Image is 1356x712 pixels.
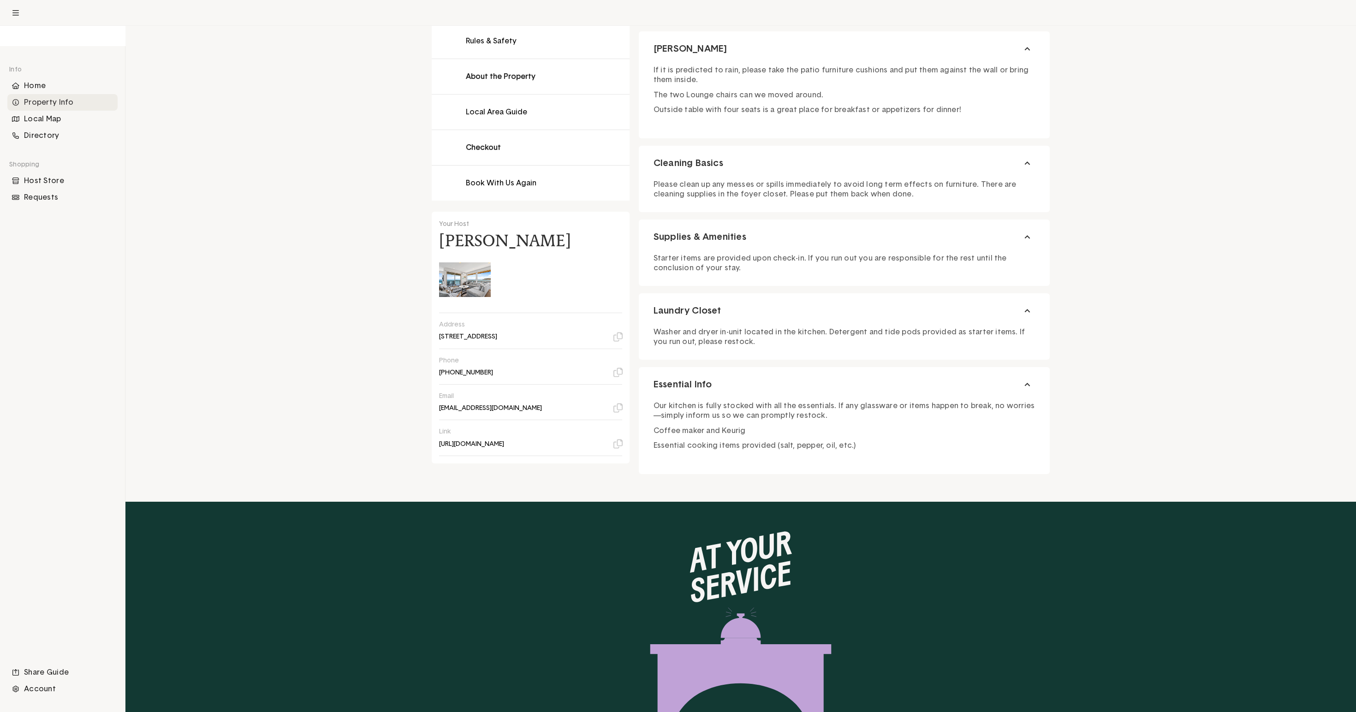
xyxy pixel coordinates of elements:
span: Laundry Closet [654,305,721,317]
p: [URL][DOMAIN_NAME] [439,440,504,448]
li: Navigation item [7,664,118,681]
div: Account [7,681,118,697]
li: Navigation item [7,127,118,144]
span: Your Host [439,221,469,227]
p: [PHONE_NUMBER] [439,368,493,377]
span: [PERSON_NAME] [654,43,727,55]
p: Washer and dryer in-unit located in the kitchen. Detergent and tide pods provided as starter item... [654,327,1035,347]
li: Navigation item [7,94,118,111]
p: Essential cooking items provided (salt, pepper, oil, etc.) [654,441,1035,451]
span: Cleaning Basics [654,157,723,169]
span: Supplies & Amenities [654,231,746,243]
button: [PERSON_NAME] [639,31,1050,66]
p: Phone [439,356,616,365]
span: Essential Info [654,379,712,391]
p: Address [439,320,616,329]
div: Requests [7,189,118,206]
p: Coffee maker and Keurig [654,426,1035,436]
p: The two Lounge chairs can we moved around. [654,90,1035,100]
p: Link [439,427,616,436]
p: Please clean up any messes or spills immediately to avoid long term effects on furniture. There a... [654,180,1035,199]
div: Local Map [7,111,118,127]
h4: [PERSON_NAME] [439,233,571,248]
button: Laundry Closet [639,293,1050,328]
p: Our kitchen is fully stocked with all the essentials. If any glassware or items happen to break, ... [654,401,1035,421]
button: Supplies & Amenities [639,220,1050,255]
li: Navigation item [7,172,118,189]
p: Outside table with four seats is a great place for breakfast or appetizers for dinner! [654,105,1035,115]
div: Property Info [7,94,118,111]
p: [EMAIL_ADDRESS][DOMAIN_NAME] [439,404,542,412]
img: Nathan Bauer's avatar [439,254,491,305]
div: Host Store [7,172,118,189]
button: Cleaning Basics [639,146,1050,181]
div: Directory [7,127,118,144]
div: Home [7,77,118,94]
button: Essential Info [639,367,1050,402]
li: Navigation item [7,189,118,206]
li: Navigation item [7,77,118,94]
p: Starter items are provided upon check-in. If you run out you are responsible for the rest until t... [654,254,1035,273]
p: If it is predicted to rain, please take the patio furniture cushions and put them against the wal... [654,65,1035,85]
li: Navigation item [7,681,118,697]
p: [STREET_ADDRESS] [439,332,497,341]
div: Share Guide [7,664,118,681]
li: Navigation item [7,111,118,127]
p: Email [439,392,616,400]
